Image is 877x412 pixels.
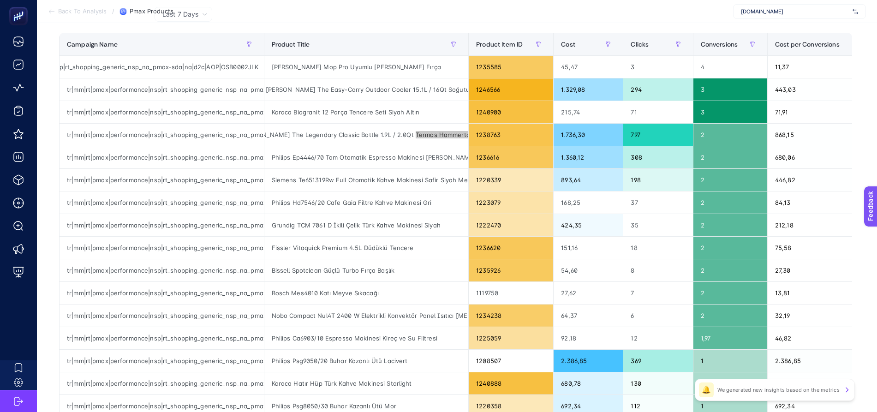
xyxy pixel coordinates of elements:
div: tr|mm|rt|pmax|performance|nsp|rt_shopping_generic_nsp_na_pmax-sda|na|d2c|AOP|OSB0002JLK [60,350,264,372]
div: tr|mm|rt|pmax|performance|nsp|rt_shopping_generic_nsp_na_pmax-sda|na|d2c|AOP|OSB0002JLK [60,214,264,236]
div: 308 [623,146,692,168]
div: 27,30 [768,259,872,281]
div: 2 [693,237,767,259]
div: 1208507 [469,350,553,372]
div: 32,19 [768,305,872,327]
span: [DOMAIN_NAME] [741,8,849,15]
div: 215,74 [554,101,623,123]
div: 198 [623,169,692,191]
span: Back To Analysis [58,8,107,15]
div: 45,47 [554,56,623,78]
span: Cost per Conversions [775,41,840,48]
div: 3 [623,56,692,78]
div: 1240900 [469,101,553,123]
div: tr|mm|rt|pmax|performance|nsp|rt_shopping_generic_nsp_na_pmax-sda|na|d2c|AOP|OSB0002JLK [60,327,264,349]
div: 1.329,08 [554,78,623,101]
div: 3 [693,101,767,123]
div: 1238763 [469,124,553,146]
div: Philips Psg9050/20 Buhar Kazanlı Ütü Lacivert [264,350,469,372]
p: We generated new insights based on the metrics [717,386,840,394]
div: 71,91 [768,101,872,123]
div: 35 [623,214,692,236]
div: 2 [693,191,767,214]
div: 2 [693,169,767,191]
div: 130 [623,372,692,394]
div: 1223079 [469,191,553,214]
div: tr|mm|rt|pmax|performance|nsp|rt_shopping_generic_nsp_na_pmax-sda|na|d2c|AOP|OSB0002JLK [60,124,264,146]
span: Conversions [701,41,738,48]
div: 1236620 [469,237,553,259]
div: 1 [693,350,767,372]
div: tr|mm|rt|pmax|performance|nsp|rt_shopping_generic_nsp_na_pmax-sda|na|d2c|AOP|OSB0002JLK [60,78,264,101]
div: 8 [623,259,692,281]
div: 680,78 [768,372,872,394]
div: Grundig TCM 7061 D İkili Çelik Türk Kahve Makinesi Siyah [264,214,469,236]
span: Last 7 Days [162,10,198,19]
div: 369 [623,350,692,372]
div: tr|mm|rt|pmax|performance|nsp|rt_shopping_generic_nsp_na_pmax-sda|na|d2c|AOP|OSB0002JLK [60,259,264,281]
div: tr|mm|rt|pmax|performance|nsp|rt_shopping_generic_nsp_na_pmax-sda|na|d2c|AOP|OSB0002JLK [60,305,264,327]
div: 443,03 [768,78,872,101]
div: Karaca Hatır Hüp Türk Kahve Makinesi Starlight [264,372,469,394]
div: 2 [693,214,767,236]
div: 680,06 [768,146,872,168]
div: 868,15 [768,124,872,146]
div: tr|mm|rt|pmax|performance|nsp|rt_shopping_generic_nsp_na_pmax-sda|na|d2c|AOP|OSB0002JLK [60,237,264,259]
div: tr|mm|rt|pmax|performance|nsp|rt_shopping_generic_nsp_na_pmax-sda|na|d2c|AOP|OSB0002JLK [60,56,264,78]
div: 893,64 [554,169,623,191]
div: 680,78 [554,372,623,394]
div: 1235585 [469,56,553,78]
span: Product Item ID [476,41,523,48]
div: 1,97 [693,327,767,349]
img: svg%3e [853,7,858,16]
div: tr|mm|rt|pmax|performance|nsp|rt_shopping_generic_nsp_na_pmax-sda|na|d2c|AOP|OSB0002JLK [60,146,264,168]
div: 1225059 [469,327,553,349]
div: 424,35 [554,214,623,236]
div: 2 [693,259,767,281]
div: Bosch Mes4010 Katı Meyve Sıkacağı [264,282,469,304]
div: 2 [693,146,767,168]
div: 3 [693,78,767,101]
span: Clicks [631,41,649,48]
div: [PERSON_NAME] The Legendary Classic Bottle 1.9L / 2.0Qt Termos Hammertone Yeşil [264,124,469,146]
div: Philips Ep4446/70 Tam Otomatik Espresso Makinesi [PERSON_NAME] Siyah [264,146,469,168]
span: Cost [561,41,575,48]
div: 18 [623,237,692,259]
div: 37 [623,191,692,214]
div: 1246566 [469,78,553,101]
div: [PERSON_NAME] Mop Pro Uyumlu [PERSON_NAME] Fırça [264,56,469,78]
div: 46,82 [768,327,872,349]
span: Feedback [6,3,35,10]
div: 1222470 [469,214,553,236]
div: tr|mm|rt|pmax|performance|nsp|rt_shopping_generic_nsp_na_pmax-sda|na|d2c|AOP|OSB0002JLK [60,282,264,304]
div: 71 [623,101,692,123]
div: 2 [693,124,767,146]
div: 2 [693,305,767,327]
span: Product Title [272,41,310,48]
span: Pmax Products [130,8,173,15]
div: 168,25 [554,191,623,214]
div: 1.360,12 [554,146,623,168]
div: Bissell Spotclean Güçlü Turbo Fırça Başlık [264,259,469,281]
span: / [112,7,114,15]
div: Philips Ca6903/10 Espresso Makinesi Kireç ve Su Filtresi [264,327,469,349]
div: 1234238 [469,305,553,327]
div: 1240888 [469,372,553,394]
div: Philips Hd7546/20 Cafe Gaia Filtre Kahve Makinesi Gri [264,191,469,214]
div: 11,37 [768,56,872,78]
div: 64,37 [554,305,623,327]
div: tr|mm|rt|pmax|performance|nsp|rt_shopping_generic_nsp_na_pmax-sda|na|d2c|AOP|OSB0002JLK [60,191,264,214]
div: 1235926 [469,259,553,281]
div: Fissler Vitaquick Premium 4.5L Düdüklü Tencere [264,237,469,259]
div: 212,18 [768,214,872,236]
div: 1220339 [469,169,553,191]
div: 1 [693,372,767,394]
div: tr|mm|rt|pmax|performance|nsp|rt_shopping_generic_nsp_na_pmax-sda|na|d2c|AOP|OSB0002JLK [60,169,264,191]
div: 84,13 [768,191,872,214]
div: 7 [623,282,692,304]
span: Campaign Name [67,41,118,48]
div: 27,62 [554,282,623,304]
div: 🔔 [699,382,714,397]
div: Siemens Te651319Rw Full Otomatik Kahve Makinesi Safir Siyah Metalik [264,169,469,191]
div: 1.736,30 [554,124,623,146]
